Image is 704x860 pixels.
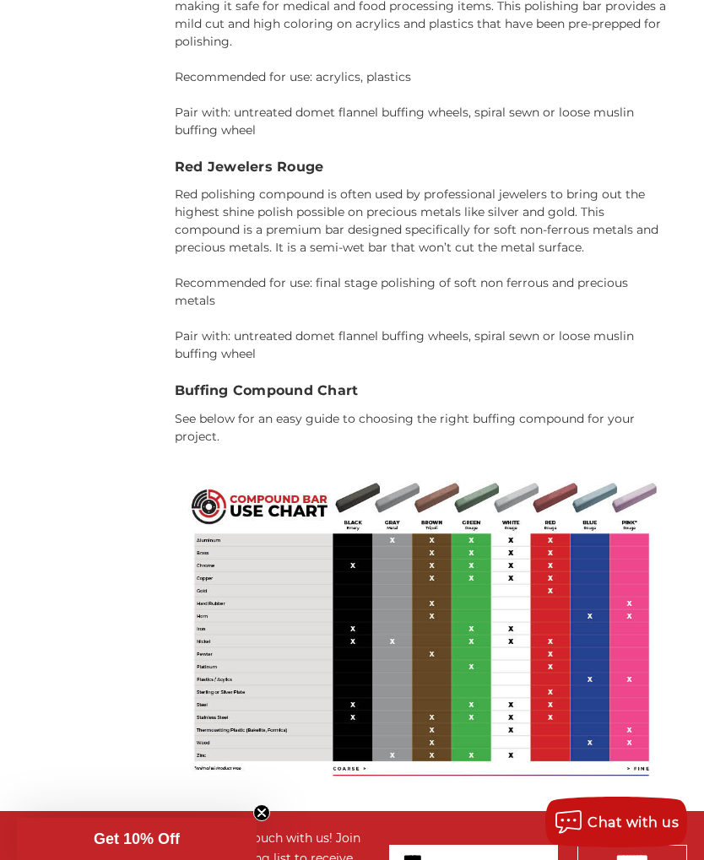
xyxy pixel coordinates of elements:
span: Chat with us [588,814,679,830]
img: compoundbar-usechart-lowres.jpg [175,463,669,792]
p: Pair with: untreated domet flannel buffing wheels, spiral sewn or loose muslin buffing wheel [175,327,669,363]
h3: Buffing Compound Chart [175,381,669,401]
p: Red polishing compound is often used by professional jewelers to bring out the highest shine poli... [175,186,669,257]
div: Get 10% OffClose teaser [17,818,257,860]
p: See below for an easy guide to choosing the right buffing compound for your project. [175,410,669,446]
p: Recommended for use: acrylics, plastics [175,68,669,86]
h3: Red Jewelers Rouge [175,157,669,177]
button: Chat with us [545,797,687,847]
a: Polishing and Buffing Compound Bars Use Chart - Empire Abrasives [175,619,669,635]
button: Close teaser [253,804,270,821]
span: Get 10% Off [94,830,180,847]
p: Recommended for use: final stage polishing of soft non ferrous and precious metals [175,274,669,310]
p: Pair with: untreated domet flannel buffing wheels, spiral sewn or loose muslin buffing wheel [175,104,669,139]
